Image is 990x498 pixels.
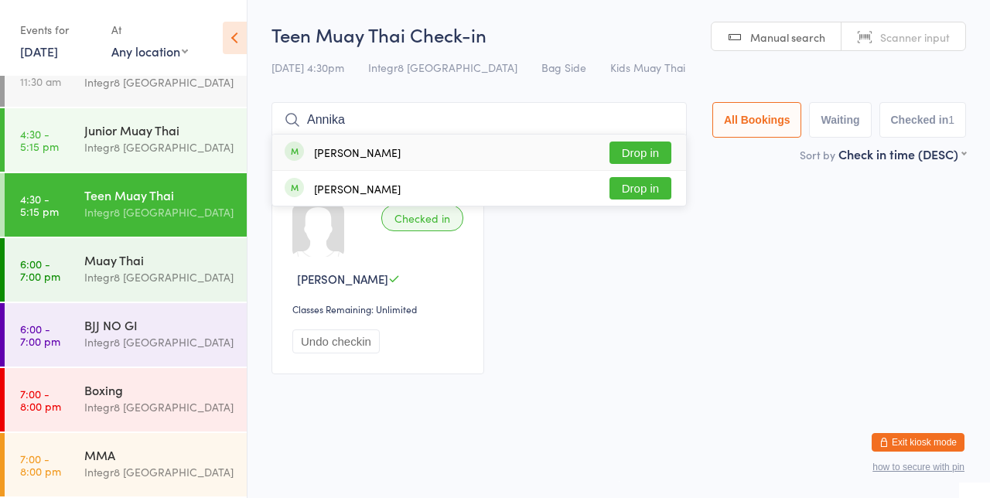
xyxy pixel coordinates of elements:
span: Integr8 [GEOGRAPHIC_DATA] [368,60,517,75]
time: 6:00 - 7:00 pm [20,322,60,347]
button: how to secure with pin [872,462,964,472]
div: Integr8 [GEOGRAPHIC_DATA] [84,463,234,481]
time: 7:00 - 8:00 pm [20,452,61,477]
div: Integr8 [GEOGRAPHIC_DATA] [84,398,234,416]
a: 7:00 -8:00 pmMMAIntegr8 [GEOGRAPHIC_DATA] [5,433,247,496]
time: 7:00 - 8:00 pm [20,387,61,412]
span: Scanner input [880,29,950,45]
div: Integr8 [GEOGRAPHIC_DATA] [84,138,234,156]
div: Teen Muay Thai [84,186,234,203]
button: Waiting [809,102,871,138]
a: [DATE] [20,43,58,60]
div: Events for [20,17,96,43]
div: Integr8 [GEOGRAPHIC_DATA] [84,73,234,91]
div: MMA [84,446,234,463]
div: [PERSON_NAME] [314,146,401,159]
input: Search [271,102,687,138]
button: Checked in1 [879,102,967,138]
div: BJJ NO GI [84,316,234,333]
a: 4:30 -5:15 pmTeen Muay ThaiIntegr8 [GEOGRAPHIC_DATA] [5,173,247,237]
div: Integr8 [GEOGRAPHIC_DATA] [84,203,234,221]
label: Sort by [800,147,835,162]
div: Check in time (DESC) [838,145,966,162]
span: Manual search [750,29,825,45]
span: [DATE] 4:30pm [271,60,344,75]
a: 6:00 -7:00 pmMuay ThaiIntegr8 [GEOGRAPHIC_DATA] [5,238,247,302]
time: 4:30 - 5:15 pm [20,128,59,152]
span: Kids Muay Thai [610,60,685,75]
time: 10:00 - 11:30 am [20,63,61,87]
button: Drop in [609,177,671,200]
time: 4:30 - 5:15 pm [20,193,59,217]
button: Drop in [609,142,671,164]
a: 6:00 -7:00 pmBJJ NO GIIntegr8 [GEOGRAPHIC_DATA] [5,303,247,367]
button: Undo checkin [292,329,380,353]
span: [PERSON_NAME] [297,271,388,287]
a: 4:30 -5:15 pmJunior Muay ThaiIntegr8 [GEOGRAPHIC_DATA] [5,108,247,172]
div: Any location [111,43,188,60]
div: At [111,17,188,43]
div: Integr8 [GEOGRAPHIC_DATA] [84,268,234,286]
div: Junior Muay Thai [84,121,234,138]
div: Integr8 [GEOGRAPHIC_DATA] [84,333,234,351]
div: Muay Thai [84,251,234,268]
div: Boxing [84,381,234,398]
div: [PERSON_NAME] [314,182,401,195]
div: Classes Remaining: Unlimited [292,302,468,316]
button: Exit kiosk mode [872,433,964,452]
div: Checked in [381,205,463,231]
time: 6:00 - 7:00 pm [20,258,60,282]
span: Bag Side [541,60,586,75]
button: All Bookings [712,102,802,138]
a: 7:00 -8:00 pmBoxingIntegr8 [GEOGRAPHIC_DATA] [5,368,247,431]
div: 1 [948,114,954,126]
h2: Teen Muay Thai Check-in [271,22,966,47]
